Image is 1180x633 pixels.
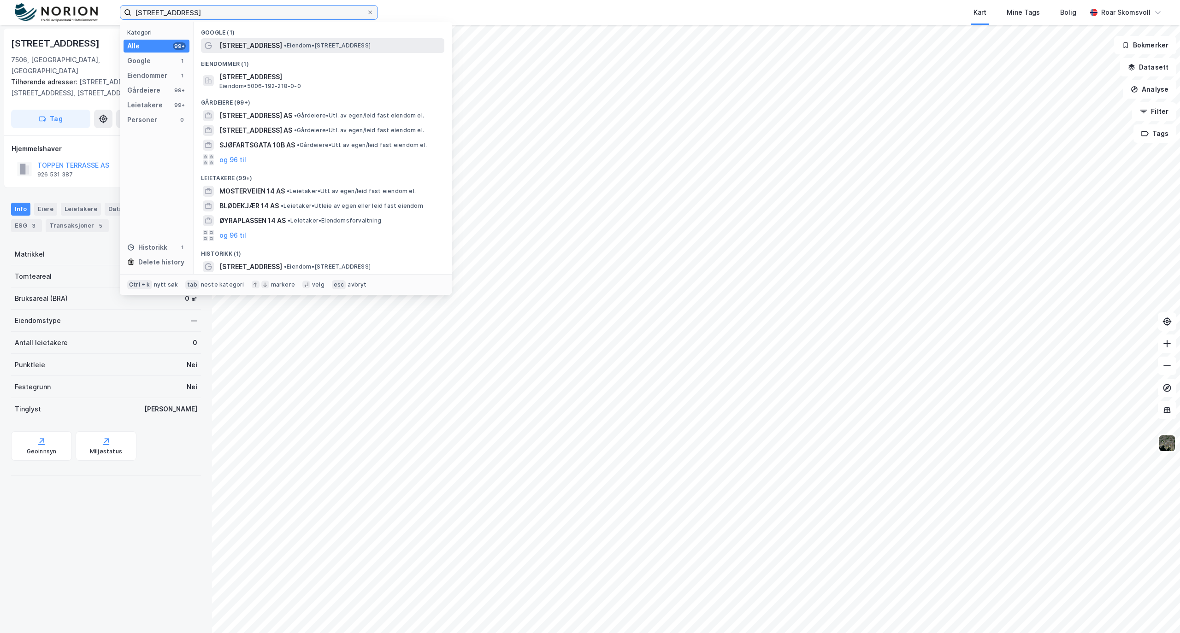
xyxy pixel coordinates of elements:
div: nytt søk [154,281,178,288]
div: Eiendomstype [15,315,61,326]
span: • [294,127,297,134]
span: Eiendom • [STREET_ADDRESS] [284,263,371,270]
span: [STREET_ADDRESS] [219,71,441,82]
button: Tags [1133,124,1176,143]
div: 0 [178,116,186,123]
button: Bokmerker [1114,36,1176,54]
span: [STREET_ADDRESS] [219,261,282,272]
div: Tomteareal [15,271,52,282]
div: [PERSON_NAME] [144,404,197,415]
div: 7506, [GEOGRAPHIC_DATA], [GEOGRAPHIC_DATA] [11,54,151,76]
span: • [294,112,297,119]
div: Eiendommer [127,70,167,81]
span: • [284,263,287,270]
div: Geoinnsyn [27,448,57,455]
div: Historikk [127,242,167,253]
div: Mine Tags [1007,7,1040,18]
button: Tag [11,110,90,128]
button: og 96 til [219,154,246,165]
span: Eiendom • 5006-192-218-0-0 [219,82,301,90]
button: og 96 til [219,230,246,241]
div: Leietakere [61,203,101,216]
div: Gårdeiere [127,85,160,96]
div: Nei [187,359,197,370]
span: Leietaker • Utl. av egen/leid fast eiendom el. [287,188,416,195]
span: • [284,42,287,49]
div: 0 ㎡ [185,293,197,304]
span: ØYRAPLASSEN 14 AS [219,215,286,226]
div: ESG [11,219,42,232]
div: Leietakere [127,100,163,111]
div: 1 [178,57,186,64]
div: 99+ [173,87,186,94]
span: BLØDEKJÆR 14 AS [219,200,279,211]
div: Antall leietakere [15,337,68,348]
div: Miljøstatus [90,448,122,455]
span: Leietaker • Utleie av egen eller leid fast eiendom [281,202,423,210]
input: Søk på adresse, matrikkel, gårdeiere, leietakere eller personer [131,6,366,19]
div: Matrikkel [15,249,45,260]
span: Leietaker • Eiendomsforvaltning [288,217,381,224]
span: Tilhørende adresser: [11,78,79,86]
div: markere [271,281,295,288]
span: MOSTERVEIEN 14 AS [219,186,285,197]
div: Google (1) [194,22,452,38]
div: Bruksareal (BRA) [15,293,68,304]
span: Eiendom • [STREET_ADDRESS] [284,42,371,49]
iframe: Chat Widget [1134,589,1180,633]
div: Festegrunn [15,381,51,393]
div: Alle [127,41,140,52]
div: 1 [178,72,186,79]
button: Datasett [1120,58,1176,76]
div: Eiere [34,203,57,216]
span: [STREET_ADDRESS] AS [219,125,292,136]
div: 99+ [173,42,186,50]
div: tab [185,280,199,289]
div: Google [127,55,151,66]
div: esc [332,280,346,289]
button: Filter [1132,102,1176,121]
div: Transaksjoner [46,219,109,232]
div: Roar Skomsvoll [1101,7,1150,18]
div: 926 531 387 [37,171,73,178]
div: velg [312,281,324,288]
div: Leietakere (99+) [194,167,452,184]
div: Personer [127,114,157,125]
img: 9k= [1158,434,1176,452]
div: Punktleie [15,359,45,370]
div: Historikk (1) [194,243,452,259]
div: Kategori [127,29,189,36]
div: Eiendommer (1) [194,53,452,70]
div: 3 [29,221,38,230]
span: Gårdeiere • Utl. av egen/leid fast eiendom el. [294,127,424,134]
div: Bolig [1060,7,1076,18]
div: Ctrl + k [127,280,152,289]
div: 0 [193,337,197,348]
div: — [191,315,197,326]
span: [STREET_ADDRESS] AS [219,110,292,121]
div: 1 [178,244,186,251]
div: Kart [973,7,986,18]
div: Delete history [138,257,184,268]
div: avbryt [348,281,366,288]
div: Hjemmelshaver [12,143,201,154]
img: norion-logo.80e7a08dc31c2e691866.png [15,3,98,22]
div: neste kategori [201,281,244,288]
span: • [287,188,289,194]
div: Info [11,203,30,216]
span: • [281,202,283,209]
span: • [297,141,300,148]
div: 5 [96,221,105,230]
div: Tinglyst [15,404,41,415]
span: [STREET_ADDRESS] [219,40,282,51]
span: SJØFARTSGATA 10B AS [219,140,295,151]
span: • [288,217,290,224]
div: Gårdeiere (99+) [194,92,452,108]
span: Gårdeiere • Utl. av egen/leid fast eiendom el. [297,141,427,149]
div: Nei [187,381,197,393]
div: Datasett [105,203,139,216]
span: Gårdeiere • Utl. av egen/leid fast eiendom el. [294,112,424,119]
div: 99+ [173,101,186,109]
button: Analyse [1123,80,1176,99]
